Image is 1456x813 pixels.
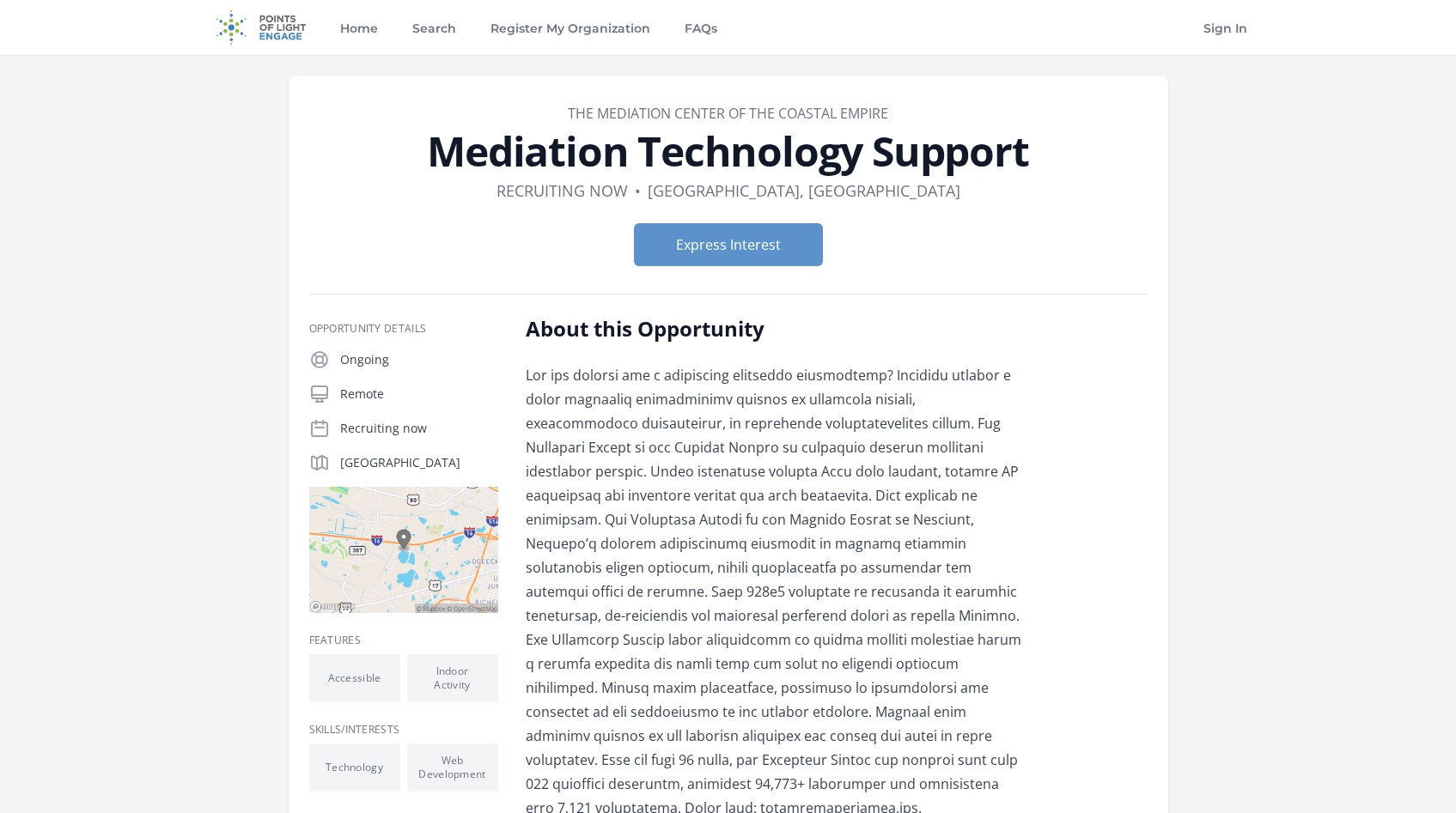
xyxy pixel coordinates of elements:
li: Technology [309,743,400,792]
h1: Mediation Technology Support [309,130,1148,172]
dd: [GEOGRAPHIC_DATA], [GEOGRAPHIC_DATA] [648,179,960,203]
p: Recruiting now [340,420,498,437]
p: Ongoing [340,351,498,368]
h3: Opportunity Details [309,322,498,336]
dd: Recruiting now [497,179,628,203]
h3: Features [309,634,498,647]
button: Express Interest [634,223,823,266]
a: The Mediation Center of the Coastal Empire [568,104,888,123]
p: Remote [340,385,498,403]
h3: Skills/Interests [309,723,498,737]
h2: About this Opportunity [526,315,1028,343]
li: Web Development [407,743,498,792]
li: Indoor Activity [407,654,498,702]
div: • [635,179,641,203]
li: Accessible [309,654,400,702]
p: [GEOGRAPHIC_DATA] [340,454,498,471]
img: Map [309,487,498,613]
